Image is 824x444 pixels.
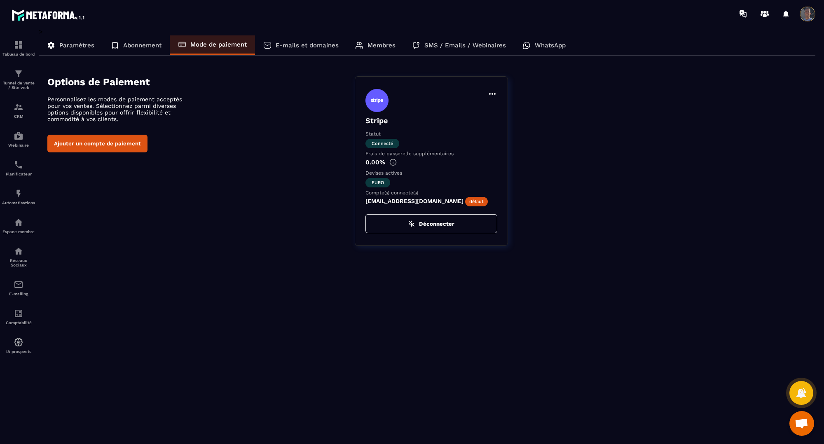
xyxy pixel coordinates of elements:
[14,160,23,170] img: scheduler
[14,308,23,318] img: accountant
[368,42,396,49] p: Membres
[2,182,35,211] a: automationsautomationsAutomatisations
[47,96,192,122] p: Personnalisez les modes de paiement acceptés pour vos ventes. Sélectionnez parmi diverses options...
[190,41,247,48] p: Mode de paiement
[2,229,35,234] p: Espace membre
[2,125,35,154] a: automationsautomationsWebinaire
[2,63,35,96] a: formationformationTunnel de vente / Site web
[365,170,497,176] p: Devises actives
[14,131,23,141] img: automations
[2,34,35,63] a: formationformationTableau de bord
[2,292,35,296] p: E-mailing
[365,89,389,112] img: stripe.9bed737a.svg
[12,7,86,22] img: logo
[2,211,35,240] a: automationsautomationsEspace membre
[47,135,147,152] button: Ajouter un compte de paiement
[2,172,35,176] p: Planificateur
[14,337,23,347] img: automations
[365,159,497,166] p: 0.00%
[2,349,35,354] p: IA prospects
[276,42,339,49] p: E-mails et domaines
[2,96,35,125] a: formationformationCRM
[14,280,23,290] img: email
[365,139,399,148] span: Connecté
[14,189,23,199] img: automations
[2,114,35,119] p: CRM
[14,246,23,256] img: social-network
[2,81,35,90] p: Tunnel de vente / Site web
[365,178,390,187] span: euro
[47,76,355,88] h4: Options de Paiement
[2,240,35,273] a: social-networksocial-networkRéseaux Sociaux
[424,42,506,49] p: SMS / Emails / Webinaires
[365,131,497,137] p: Statut
[365,198,497,206] p: [EMAIL_ADDRESS][DOMAIN_NAME]
[2,201,35,205] p: Automatisations
[465,197,488,206] span: défaut
[365,116,497,125] p: Stripe
[59,42,94,49] p: Paramètres
[2,258,35,267] p: Réseaux Sociaux
[39,28,816,258] div: >
[123,42,162,49] p: Abonnement
[365,151,497,157] p: Frais de passerelle supplémentaires
[365,214,497,233] button: Déconnecter
[14,102,23,112] img: formation
[2,320,35,325] p: Comptabilité
[2,273,35,302] a: emailemailE-mailing
[389,159,397,166] img: info-gr.5499bf25.svg
[789,411,814,436] a: Ouvrir le chat
[2,143,35,147] p: Webinaire
[14,69,23,79] img: formation
[2,52,35,56] p: Tableau de bord
[2,302,35,331] a: accountantaccountantComptabilité
[14,217,23,227] img: automations
[408,220,415,227] img: zap-off.84e09383.svg
[535,42,566,49] p: WhatsApp
[365,190,497,196] p: Compte(s) connecté(s)
[2,154,35,182] a: schedulerschedulerPlanificateur
[14,40,23,50] img: formation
